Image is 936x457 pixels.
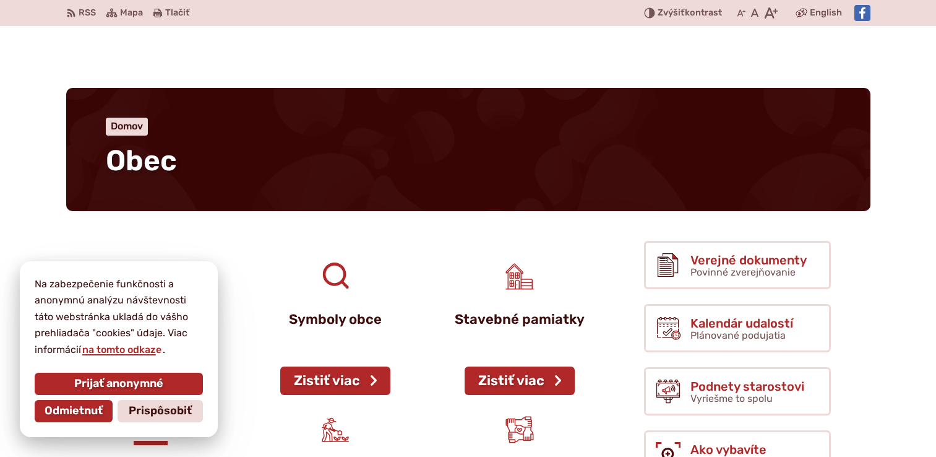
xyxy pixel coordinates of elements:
span: Prispôsobiť [129,404,192,418]
a: Podnety starostovi Vyriešme to spolu [644,367,831,416]
a: Zistiť viac [465,367,575,395]
img: Prejsť na Facebook stránku [854,5,870,21]
span: Podnety starostovi [690,380,804,393]
span: kontrast [658,8,722,19]
span: Plánované podujatia [690,329,786,341]
span: Povinné zverejňovanie [690,266,796,278]
button: Prijať anonymné [35,373,203,395]
button: Odmietnuť [35,400,113,422]
a: English [807,6,844,20]
span: Verejné dokumenty [690,253,807,267]
p: Na zabezpečenie funkčnosti a anonymnú analýzu návštevnosti táto webstránka ukladá do vášho prehli... [35,276,203,358]
a: Zistiť viac [280,367,390,395]
span: Vyriešme to spolu [690,393,773,404]
span: Kalendár udalostí [690,316,793,330]
span: Prijať anonymné [74,377,163,391]
p: Symboly obce [265,311,405,328]
a: Domov [111,120,143,132]
span: Odmietnuť [45,404,103,418]
p: Stavebné pamiatky [450,311,590,328]
a: Verejné dokumenty Povinné zverejňovanie [644,241,831,289]
a: Kalendár udalostí Plánované podujatia [644,304,831,352]
span: Zvýšiť [658,7,685,18]
span: Obec [106,144,177,178]
span: English [810,6,842,20]
span: Mapa [120,6,143,20]
a: na tomto odkaze [81,344,163,355]
button: Prispôsobiť [118,400,203,422]
span: Tlačiť [165,8,189,19]
span: RSS [79,6,96,20]
span: Ako vybavíte [690,443,813,456]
